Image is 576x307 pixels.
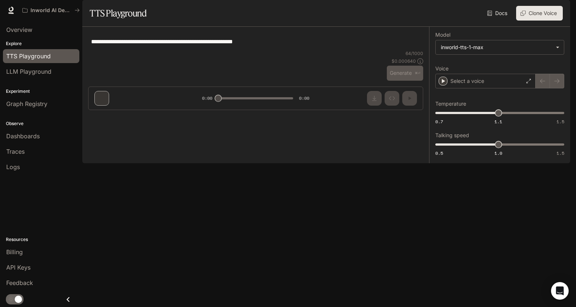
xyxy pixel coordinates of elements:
[19,3,83,18] button: All workspaces
[557,118,564,125] span: 1.5
[435,101,466,106] p: Temperature
[486,6,510,21] a: Docs
[435,150,443,156] span: 0.5
[435,66,449,71] p: Voice
[435,118,443,125] span: 0.7
[436,40,564,54] div: inworld-tts-1-max
[494,150,502,156] span: 1.0
[90,6,147,21] h1: TTS Playground
[30,7,72,14] p: Inworld AI Demos
[435,133,469,138] p: Talking speed
[441,44,552,51] div: inworld-tts-1-max
[392,58,416,64] p: $ 0.000640
[557,150,564,156] span: 1.5
[406,50,423,56] p: 64 / 1000
[435,32,450,37] p: Model
[494,118,502,125] span: 1.1
[551,282,569,300] div: Open Intercom Messenger
[516,6,563,21] button: Clone Voice
[450,77,484,85] p: Select a voice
